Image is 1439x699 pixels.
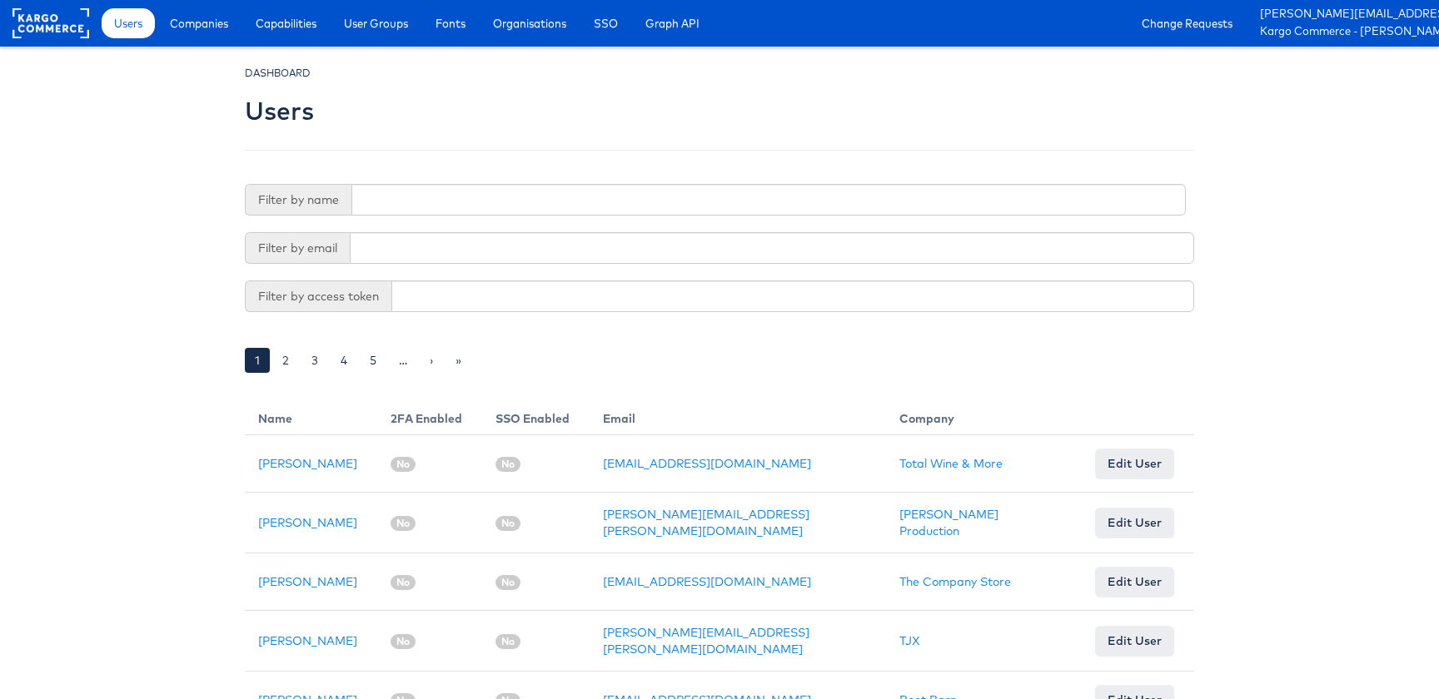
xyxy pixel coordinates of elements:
a: User Groups [331,8,421,38]
th: Name [245,397,377,435]
span: User Groups [344,15,408,32]
a: The Company Store [899,574,1011,589]
a: … [389,348,417,373]
a: Organisations [480,8,579,38]
a: Edit User [1095,508,1174,538]
span: No [391,634,416,649]
th: Email [590,397,886,435]
span: No [391,575,416,590]
a: Change Requests [1129,8,1245,38]
a: Fonts [423,8,478,38]
a: Total Wine & More [899,456,1003,471]
span: Filter by access token [245,280,391,312]
th: Company [886,397,1082,435]
a: [PERSON_NAME] [258,515,357,530]
span: Fonts [436,15,466,32]
a: Kargo Commerce - [PERSON_NAME] [PERSON_NAME] Production [1260,23,1427,41]
a: 1 [245,348,270,373]
span: Organisations [493,15,566,32]
span: Companies [170,15,228,32]
a: Edit User [1095,449,1174,478]
a: Edit User [1095,567,1174,597]
th: SSO Enabled [482,397,590,435]
span: No [495,575,520,590]
span: SSO [594,15,618,32]
a: › [420,348,443,373]
a: Capabilities [243,8,329,38]
a: [PERSON_NAME][EMAIL_ADDRESS][PERSON_NAME][DOMAIN_NAME] [603,625,809,657]
a: Graph API [633,8,712,38]
a: Edit User [1095,626,1174,656]
a: TJX [899,633,920,648]
a: [EMAIL_ADDRESS][DOMAIN_NAME] [603,456,811,471]
span: Users [114,15,142,32]
a: [PERSON_NAME] [258,456,357,471]
a: [PERSON_NAME] Production [899,507,998,538]
a: [PERSON_NAME][EMAIL_ADDRESS][PERSON_NAME][DOMAIN_NAME] [603,507,809,538]
span: Capabilities [256,15,316,32]
a: » [446,348,471,373]
span: No [391,457,416,472]
a: Users [102,8,155,38]
span: Filter by name [245,184,351,216]
small: DASHBOARD [245,67,311,79]
a: 3 [301,348,328,373]
a: Companies [157,8,241,38]
a: 2 [272,348,299,373]
a: SSO [581,8,630,38]
a: 4 [331,348,357,373]
h2: Users [245,97,314,125]
span: Filter by email [245,232,350,264]
span: No [495,457,520,472]
a: [PERSON_NAME] [258,574,357,589]
a: [EMAIL_ADDRESS][DOMAIN_NAME] [603,574,811,589]
th: 2FA Enabled [377,397,482,435]
span: No [391,516,416,531]
span: No [495,634,520,649]
a: [PERSON_NAME] [258,633,357,648]
a: 5 [360,348,386,373]
a: [PERSON_NAME][EMAIL_ADDRESS][PERSON_NAME][DOMAIN_NAME] [1260,6,1427,23]
span: No [495,516,520,531]
span: Graph API [645,15,700,32]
